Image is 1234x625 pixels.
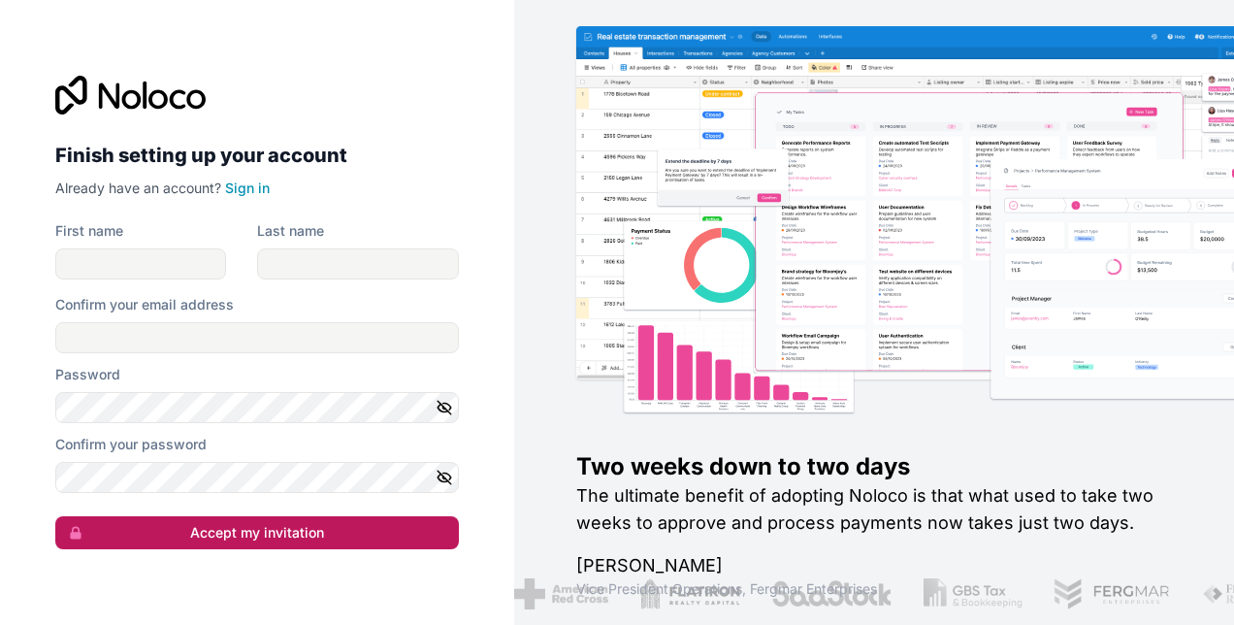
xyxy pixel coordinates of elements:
input: Email address [55,322,459,353]
input: Password [55,392,459,423]
span: Already have an account? [55,180,221,196]
input: Confirm password [55,462,459,493]
input: family-name [257,248,459,280]
img: /assets/american-red-cross-BAupjrZR.png [510,578,604,609]
h1: [PERSON_NAME] [576,552,1172,579]
h2: The ultimate benefit of adopting Noloco is that what used to take two weeks to approve and proces... [576,482,1172,537]
a: Sign in [225,180,270,196]
label: Password [55,365,120,384]
label: Last name [257,221,324,241]
label: Confirm your email address [55,295,234,314]
button: Accept my invitation [55,516,459,549]
input: given-name [55,248,226,280]
h1: Vice President Operations , Fergmar Enterprises [576,579,1172,599]
h1: Two weeks down to two days [576,451,1172,482]
label: First name [55,221,123,241]
label: Confirm your password [55,435,207,454]
h2: Finish setting up your account [55,138,459,173]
